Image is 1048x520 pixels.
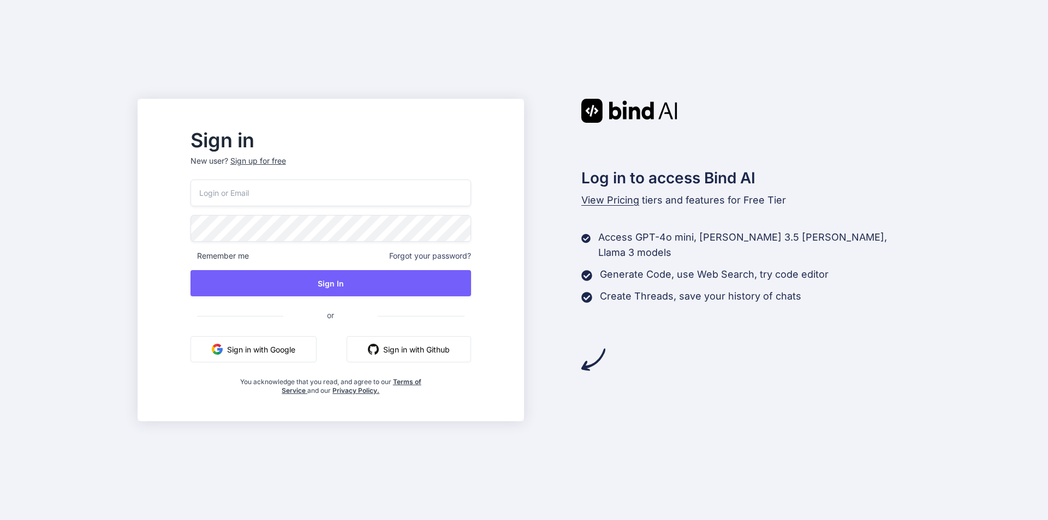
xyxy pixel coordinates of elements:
p: Generate Code, use Web Search, try code editor [600,267,829,282]
button: Sign in with Github [347,336,471,362]
p: New user? [190,156,471,180]
h2: Log in to access Bind AI [581,166,911,189]
span: or [283,302,378,328]
p: Access GPT-4o mini, [PERSON_NAME] 3.5 [PERSON_NAME], Llama 3 models [598,230,910,260]
button: Sign In [190,270,471,296]
h2: Sign in [190,132,471,149]
img: arrow [581,348,605,372]
p: Create Threads, save your history of chats [600,289,801,304]
img: google [212,344,223,355]
input: Login or Email [190,180,471,206]
a: Privacy Policy. [332,386,379,395]
div: Sign up for free [230,156,286,166]
button: Sign in with Google [190,336,317,362]
img: Bind AI logo [581,99,677,123]
span: Forgot your password? [389,250,471,261]
p: tiers and features for Free Tier [581,193,911,208]
a: Terms of Service [282,378,421,395]
span: Remember me [190,250,249,261]
div: You acknowledge that you read, and agree to our and our [237,371,424,395]
img: github [368,344,379,355]
span: View Pricing [581,194,639,206]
